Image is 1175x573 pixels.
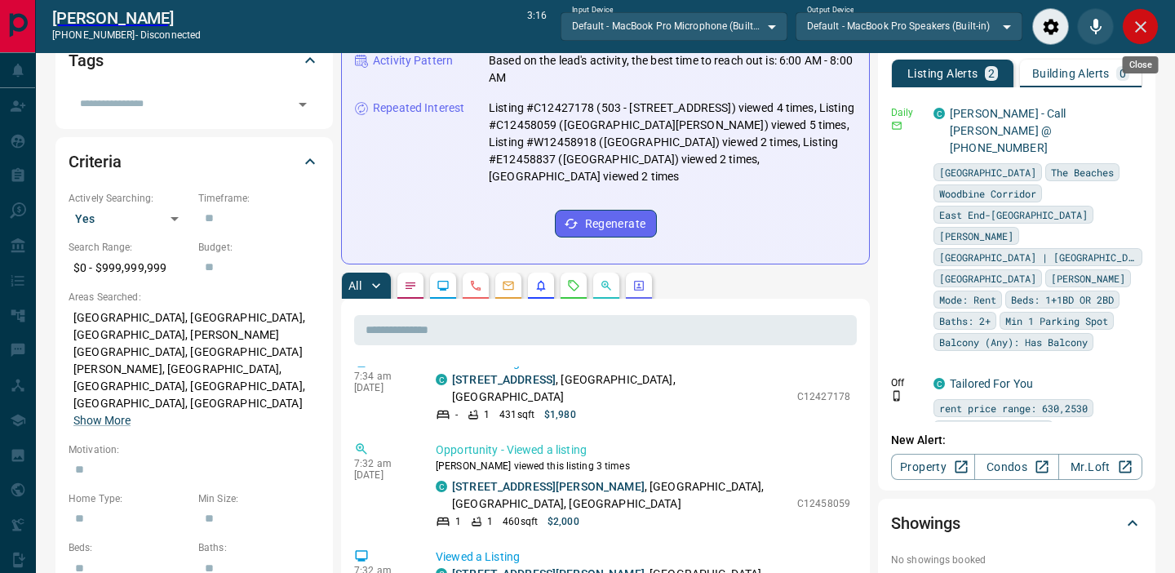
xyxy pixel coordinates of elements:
[198,491,320,506] p: Min Size:
[489,52,856,87] p: Based on the lead's activity, the best time to reach out is: 6:00 AM - 8:00 AM
[354,371,411,382] p: 7:34 am
[600,279,613,292] svg: Opportunities
[797,496,850,511] p: C12458059
[1077,8,1114,45] div: Mute
[354,458,411,469] p: 7:32 am
[69,290,320,304] p: Areas Searched:
[548,514,579,529] p: $2,000
[555,210,657,238] button: Regenerate
[69,304,320,434] p: [GEOGRAPHIC_DATA], [GEOGRAPHIC_DATA], [GEOGRAPHIC_DATA], [PERSON_NAME][GEOGRAPHIC_DATA], [GEOGRAP...
[502,279,515,292] svg: Emails
[1032,8,1069,45] div: Audio Settings
[373,100,464,117] p: Repeated Interest
[561,12,787,40] div: Default - MacBook Pro Microphone (Built-in)
[567,279,580,292] svg: Requests
[436,549,850,566] p: Viewed a Listing
[437,279,450,292] svg: Lead Browsing Activity
[1120,68,1126,79] p: 0
[436,374,447,385] div: condos.ca
[988,68,995,79] p: 2
[632,279,645,292] svg: Agent Actions
[1032,68,1110,79] p: Building Alerts
[933,108,945,119] div: condos.ca
[1051,164,1114,180] span: The Beaches
[69,240,190,255] p: Search Range:
[796,12,1022,40] div: Default - MacBook Pro Speakers (Built-in)
[69,255,190,282] p: $0 - $999,999,999
[891,504,1142,543] div: Showings
[950,107,1066,154] a: [PERSON_NAME] - Call [PERSON_NAME] @ [PHONE_NUMBER]
[455,407,458,422] p: -
[436,459,850,473] p: [PERSON_NAME] viewed this listing 3 times
[891,454,975,480] a: Property
[891,553,1142,567] p: No showings booked
[950,377,1033,390] a: Tailored For You
[939,207,1088,223] span: East End-[GEOGRAPHIC_DATA]
[939,313,991,329] span: Baths: 2+
[436,442,850,459] p: Opportunity - Viewed a listing
[436,481,447,492] div: condos.ca
[198,540,320,555] p: Baths:
[69,491,190,506] p: Home Type:
[939,270,1036,286] span: [GEOGRAPHIC_DATA]
[452,480,645,493] a: [STREET_ADDRESS][PERSON_NAME]
[1123,56,1159,73] div: Close
[354,382,411,393] p: [DATE]
[469,279,482,292] svg: Calls
[939,185,1036,202] span: Woodbine Corridor
[455,514,461,529] p: 1
[974,454,1058,480] a: Condos
[1011,291,1114,308] span: Beds: 1+1BD OR 2BD
[572,5,614,16] label: Input Device
[198,240,320,255] p: Budget:
[489,100,856,185] p: Listing #C12427178 (503 - [STREET_ADDRESS]) viewed 4 times, Listing #C12458059 ([GEOGRAPHIC_DATA]...
[69,540,190,555] p: Beds:
[69,47,103,73] h2: Tags
[939,249,1137,265] span: [GEOGRAPHIC_DATA] | [GEOGRAPHIC_DATA]
[404,279,417,292] svg: Notes
[52,28,201,42] p: [PHONE_NUMBER] -
[939,228,1013,244] span: [PERSON_NAME]
[891,432,1142,449] p: New Alert:
[373,52,453,69] p: Activity Pattern
[487,514,493,529] p: 1
[939,400,1088,416] span: rent price range: 630,2530
[69,206,190,232] div: Yes
[452,373,556,386] a: [STREET_ADDRESS]
[544,407,576,422] p: $1,980
[891,510,960,536] h2: Showings
[354,469,411,481] p: [DATE]
[52,8,201,28] a: [PERSON_NAME]
[527,8,547,45] p: 3:16
[939,334,1088,350] span: Balcony (Any): Has Balcony
[291,93,314,116] button: Open
[933,378,945,389] div: condos.ca
[891,375,924,390] p: Off
[907,68,978,79] p: Listing Alerts
[1005,313,1108,329] span: Min 1 Parking Spot
[1122,8,1159,45] div: Close
[534,279,548,292] svg: Listing Alerts
[939,164,1036,180] span: [GEOGRAPHIC_DATA]
[503,514,538,529] p: 460 sqft
[69,191,190,206] p: Actively Searching:
[69,149,122,175] h2: Criteria
[891,390,902,402] svg: Push Notification Only
[939,291,996,308] span: Mode: Rent
[140,29,201,41] span: disconnected
[348,280,361,291] p: All
[73,412,131,429] button: Show More
[807,5,854,16] label: Output Device
[69,442,320,457] p: Motivation:
[69,41,320,80] div: Tags
[499,407,534,422] p: 431 sqft
[1058,454,1142,480] a: Mr.Loft
[891,105,924,120] p: Daily
[939,421,1048,438] span: size range: 333,878
[69,142,320,181] div: Criteria
[1051,270,1125,286] span: [PERSON_NAME]
[452,371,789,406] p: , [GEOGRAPHIC_DATA], [GEOGRAPHIC_DATA]
[797,389,850,404] p: C12427178
[198,191,320,206] p: Timeframe:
